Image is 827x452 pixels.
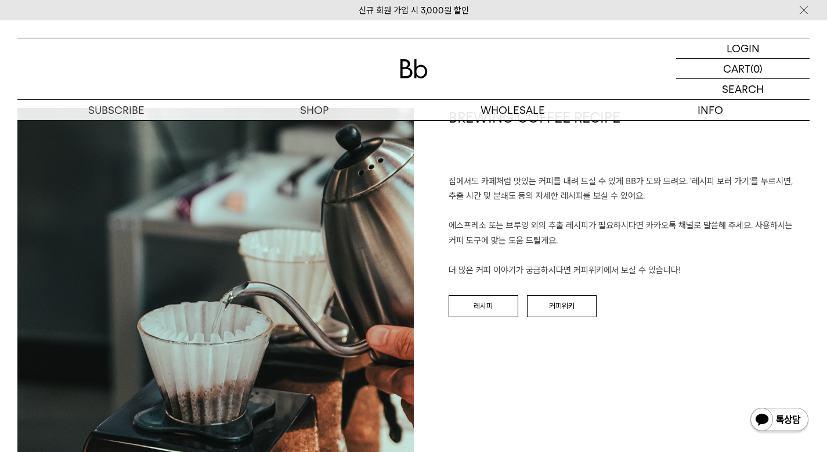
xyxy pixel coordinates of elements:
[676,38,810,59] a: LOGIN
[727,38,760,58] p: LOGIN
[449,295,518,317] a: 레시피
[449,174,810,278] p: 집에서도 카페처럼 맛있는 커피를 내려 드실 ﻿수 있게 BB가 도와 드려요. '레시피 보러 가기'를 누르시면, 추출 시간 및 분쇄도 등의 자세한 레시피를 보실 수 있어요. 에스...
[723,59,750,78] p: CART
[527,295,597,317] a: 커피위키
[449,108,810,174] h1: BREWING COFFEE RECIPE
[722,79,764,99] p: SEARCH
[400,59,428,78] img: 로고
[215,100,413,120] a: SHOP
[414,100,612,120] p: WHOLESALE
[612,100,810,120] p: INFO
[17,100,215,120] a: SUBSCRIBE
[359,5,469,16] a: 신규 회원 가입 시 3,000원 할인
[750,59,763,78] p: (0)
[749,407,810,435] img: 카카오톡 채널 1:1 채팅 버튼
[676,59,810,79] a: CART (0)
